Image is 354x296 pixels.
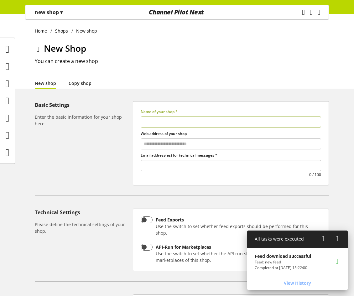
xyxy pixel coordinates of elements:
div: Use the switch to set whether the API run should be activated for all marketplaces of this shop. [156,250,319,263]
h5: Basic Settings [35,101,130,109]
span: View History [284,280,311,286]
p: Feed download successful [255,253,311,259]
div: Use the switch to set whether feed exports should be performed for this shop. [156,223,319,236]
p: Feed: new feed [255,259,311,265]
h2: You can create a new shop [35,57,329,65]
a: Feed download successfulFeed: new feedCompleted at [DATE] 15:22:00 [247,248,348,276]
span: Name of your shop * [141,109,178,114]
div: Feed Exports [156,216,319,223]
a: Home [35,28,50,34]
span: ▾ [60,9,63,16]
p: new shop [35,8,63,16]
nav: main navigation [25,5,329,20]
p: Completed at Oct 14, 2025, 15:22:00 [255,265,311,271]
label: Email address(es) for technical messages * [141,153,321,158]
a: Shops [52,28,71,34]
span: Web address of your shop [141,131,187,136]
a: View History [248,278,346,288]
span: All tasks were executed [255,236,304,242]
div: API-Run for Marketplaces [156,244,319,250]
h6: Please define the technical settings of your shop. [35,221,130,234]
a: New shop [35,80,56,86]
span: New Shop [44,42,86,54]
h6: Enter the basic information for your shop here. [35,114,130,127]
small: 0 / 100 [309,172,321,178]
h5: Technical Settings [35,209,130,216]
a: Copy shop [69,80,91,86]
